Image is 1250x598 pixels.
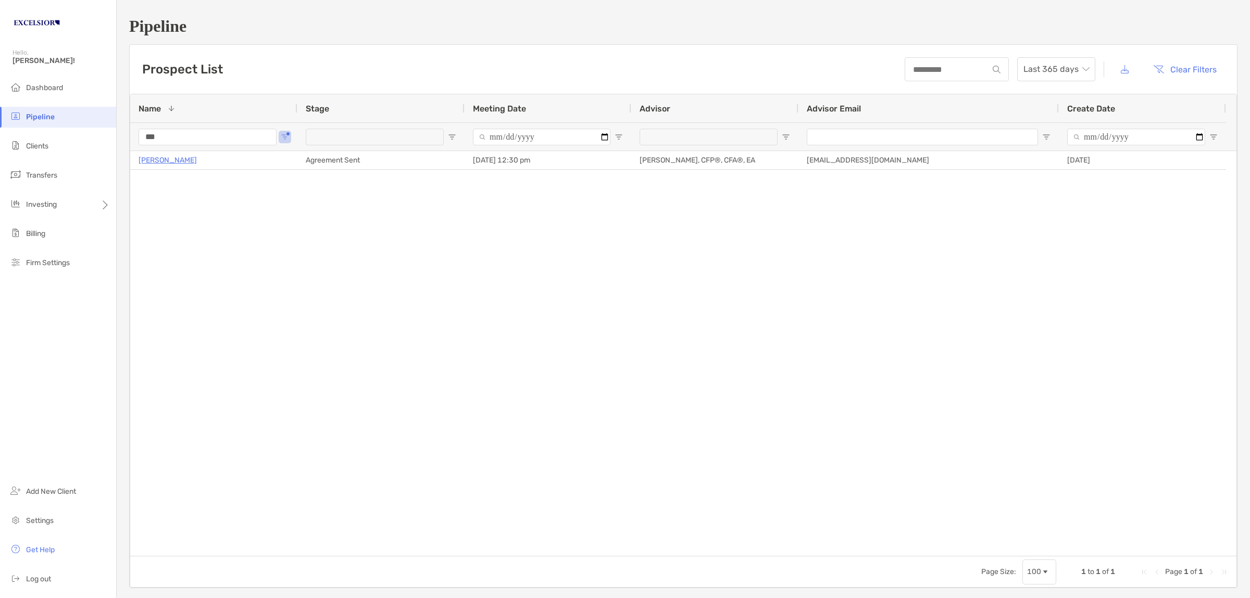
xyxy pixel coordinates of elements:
span: Settings [26,516,54,525]
h1: Pipeline [129,17,1237,36]
div: [DATE] 12:30 pm [465,151,631,169]
span: Create Date [1067,104,1115,114]
img: transfers icon [9,168,22,181]
span: 1 [1096,567,1101,576]
span: to [1087,567,1094,576]
div: Previous Page [1153,568,1161,576]
span: Investing [26,200,57,209]
span: Get Help [26,545,55,554]
span: Advisor [640,104,670,114]
img: investing icon [9,197,22,210]
button: Clear Filters [1145,58,1224,81]
span: 1 [1198,567,1203,576]
span: Stage [306,104,329,114]
img: dashboard icon [9,81,22,93]
span: of [1102,567,1109,576]
button: Open Filter Menu [281,133,289,141]
div: Last Page [1220,568,1228,576]
button: Open Filter Menu [615,133,623,141]
img: billing icon [9,227,22,239]
span: Transfers [26,171,57,180]
img: settings icon [9,514,22,526]
span: Dashboard [26,83,63,92]
div: Page Size: [981,567,1016,576]
input: Create Date Filter Input [1067,129,1205,145]
span: Add New Client [26,487,76,496]
div: Agreement Sent [297,151,465,169]
div: 100 [1027,567,1041,576]
div: [PERSON_NAME], CFP®, CFA®, EA [631,151,798,169]
span: 1 [1110,567,1115,576]
span: Advisor Email [807,104,861,114]
img: clients icon [9,139,22,152]
span: Name [139,104,161,114]
button: Open Filter Menu [782,133,790,141]
span: Log out [26,575,51,583]
img: logout icon [9,572,22,584]
div: Next Page [1207,568,1216,576]
span: Page [1165,567,1182,576]
img: add_new_client icon [9,484,22,497]
span: 1 [1184,567,1189,576]
span: of [1190,567,1197,576]
span: Billing [26,229,45,238]
input: Advisor Email Filter Input [807,129,1038,145]
button: Open Filter Menu [448,133,456,141]
span: Clients [26,142,48,151]
button: Open Filter Menu [1209,133,1218,141]
img: pipeline icon [9,110,22,122]
span: Last 365 days [1023,58,1089,81]
div: [EMAIL_ADDRESS][DOMAIN_NAME] [798,151,1059,169]
span: Meeting Date [473,104,526,114]
input: Meeting Date Filter Input [473,129,610,145]
img: Zoe Logo [12,4,61,42]
h3: Prospect List [142,62,223,77]
span: Firm Settings [26,258,70,267]
div: Page Size [1022,559,1056,584]
input: Name Filter Input [139,129,277,145]
span: Pipeline [26,113,55,121]
img: get-help icon [9,543,22,555]
img: firm-settings icon [9,256,22,268]
span: [PERSON_NAME]! [12,56,110,65]
div: First Page [1140,568,1148,576]
span: 1 [1081,567,1086,576]
button: Open Filter Menu [1042,133,1051,141]
div: [DATE] [1059,151,1226,169]
img: input icon [993,66,1001,73]
a: [PERSON_NAME] [139,154,197,167]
